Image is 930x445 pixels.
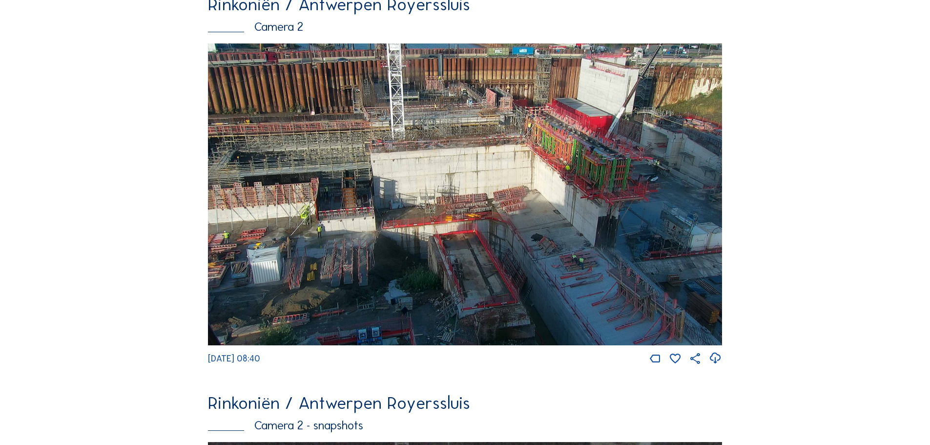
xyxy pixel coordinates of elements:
span: [DATE] 08:40 [208,353,260,364]
img: Image [208,43,722,345]
div: Camera 2 [208,21,722,33]
div: Camera 2 - snapshots [208,420,722,432]
div: Rinkoniën / Antwerpen Royerssluis [208,394,722,412]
